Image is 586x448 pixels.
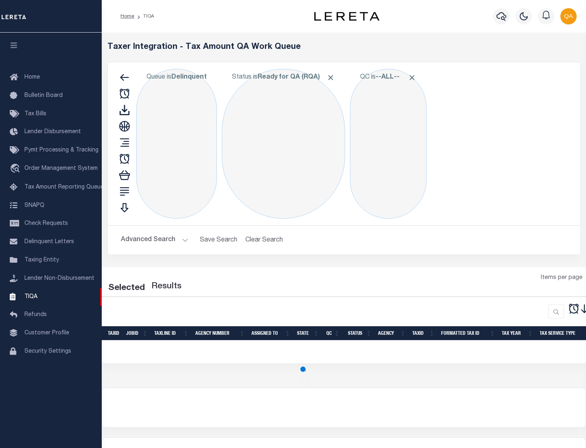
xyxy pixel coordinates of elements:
th: Tax Year [499,326,536,340]
button: Clear Search [242,232,286,248]
span: Customer Profile [24,330,69,336]
th: TaxID [409,326,438,340]
span: Click to Remove [326,73,335,82]
b: Delinquent [171,74,207,81]
span: Order Management System [24,166,98,171]
th: JobID [123,326,151,340]
span: Security Settings [24,349,71,354]
span: Pymt Processing & Tracking [24,147,98,153]
i: travel_explore [10,164,23,174]
img: svg+xml;base64,PHN2ZyB4bWxucz0iaHR0cDovL3d3dy53My5vcmcvMjAwMC9zdmciIHBvaW50ZXItZXZlbnRzPSJub25lIi... [560,8,577,24]
div: Click to Edit [350,69,426,219]
div: Click to Edit [136,69,217,219]
label: Results [151,280,181,293]
span: Check Requests [24,221,68,226]
span: Bulletin Board [24,93,63,99]
li: TIQA [134,13,154,20]
th: Assigned To [248,326,294,340]
b: Ready for QA (RQA) [258,74,335,81]
div: Click to Edit [222,69,345,219]
span: Delinquent Letters [24,239,74,245]
img: logo-dark.svg [314,12,379,21]
span: Refunds [24,312,47,318]
span: Click to Remove [408,73,416,82]
span: Tax Bills [24,111,46,117]
span: Lender Non-Disbursement [24,276,94,281]
th: State [294,326,322,340]
th: TaxLine ID [151,326,192,340]
th: Status [343,326,375,340]
th: Agency [375,326,409,340]
button: Save Search [195,232,242,248]
th: TaxID [105,326,123,340]
a: Home [120,14,134,19]
b: --ALL-- [376,74,400,81]
span: Items per page [541,274,582,283]
span: Lender Disbursement [24,129,81,135]
th: Agency Number [192,326,248,340]
span: TIQA [24,294,37,299]
h5: Taxer Integration - Tax Amount QA Work Queue [107,42,581,52]
span: Home [24,75,40,80]
span: SNAPQ [24,202,44,208]
button: Advanced Search [121,232,188,248]
th: QC [322,326,343,340]
span: Tax Amount Reporting Queue [24,184,104,190]
th: Formatted Tax ID [438,326,499,340]
span: Taxing Entity [24,257,59,263]
div: Selected [108,282,145,295]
